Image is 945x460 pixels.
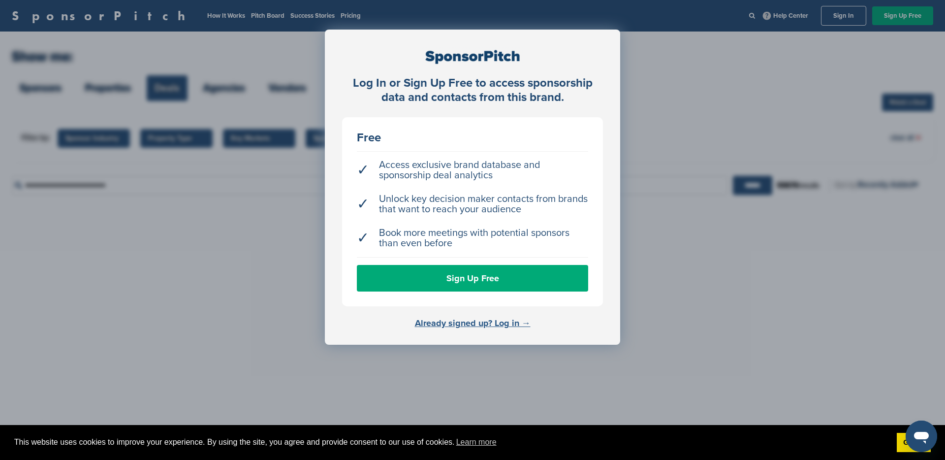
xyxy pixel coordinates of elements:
[342,76,603,105] div: Log In or Sign Up Free to access sponsorship data and contacts from this brand.
[455,435,498,450] a: learn more about cookies
[415,318,531,329] a: Already signed up? Log in →
[357,165,369,175] span: ✓
[357,132,588,144] div: Free
[357,265,588,292] a: Sign Up Free
[14,435,889,450] span: This website uses cookies to improve your experience. By using the site, you agree and provide co...
[357,189,588,220] li: Unlock key decision maker contacts from brands that want to reach your audience
[906,421,937,452] iframe: Button to launch messaging window
[357,199,369,209] span: ✓
[357,233,369,243] span: ✓
[357,155,588,186] li: Access exclusive brand database and sponsorship deal analytics
[897,433,931,453] a: dismiss cookie message
[357,223,588,254] li: Book more meetings with potential sponsors than even before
